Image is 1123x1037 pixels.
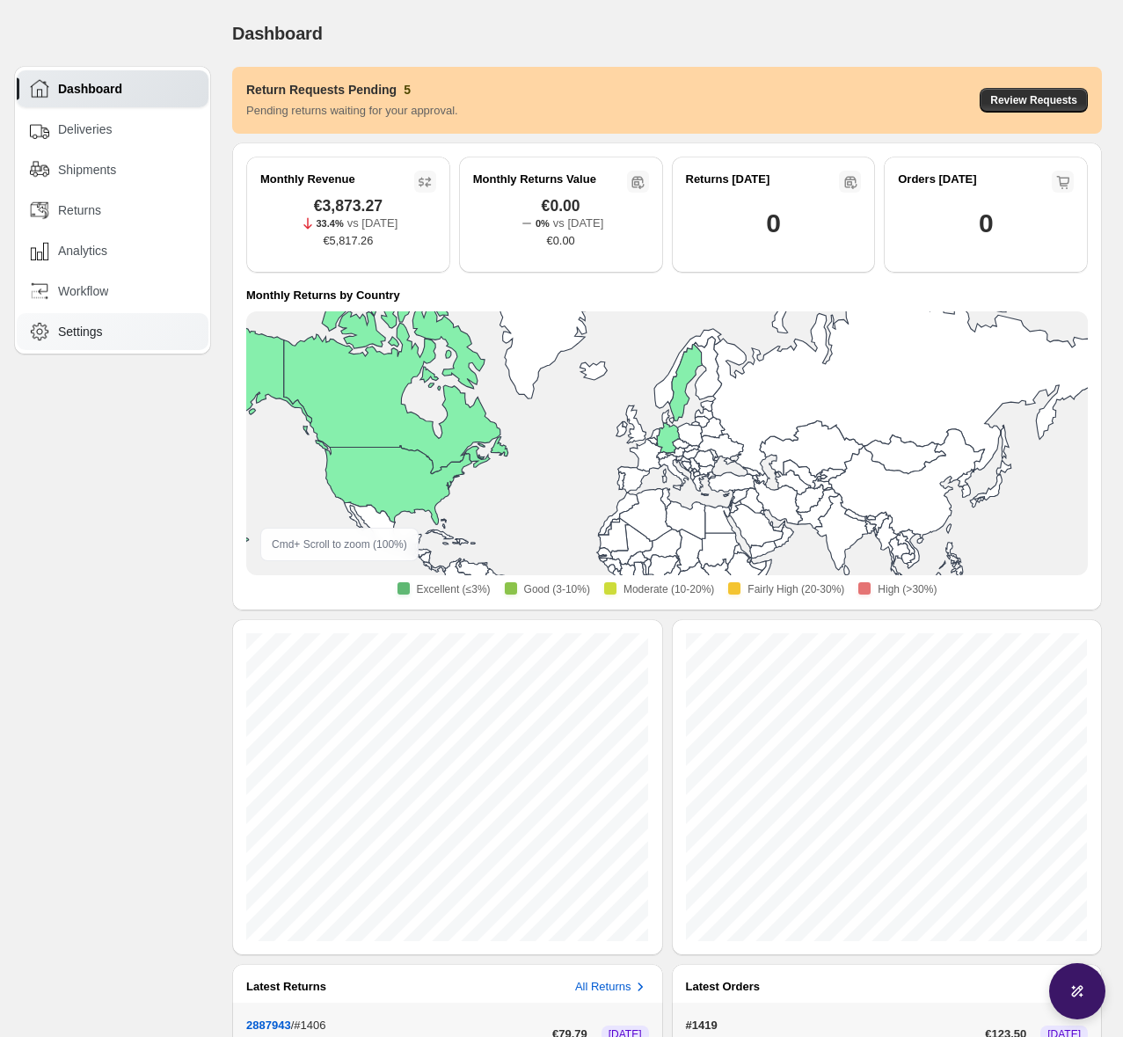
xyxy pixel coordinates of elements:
[232,24,323,43] span: Dashboard
[246,978,326,996] h3: Latest Returns
[347,215,398,232] p: vs [DATE]
[58,80,122,98] span: Dashboard
[473,171,596,188] h2: Monthly Returns Value
[686,978,761,996] h3: Latest Orders
[536,218,550,229] span: 0%
[246,102,458,120] p: Pending returns waiting for your approval.
[323,232,373,250] span: €5,817.26
[417,582,491,596] span: Excellent (≤3%)
[246,1019,291,1032] button: 2887943
[260,171,355,188] h2: Monthly Revenue
[246,81,397,99] h3: Return Requests Pending
[747,582,844,596] span: Fairly High (20-30%)
[686,171,770,188] h2: Returns [DATE]
[575,978,649,996] button: All Returns
[58,323,103,340] span: Settings
[524,582,590,596] span: Good (3-10%)
[58,120,112,138] span: Deliveries
[246,287,400,304] h4: Monthly Returns by Country
[980,88,1088,113] button: Review Requests
[553,215,604,232] p: vs [DATE]
[542,197,580,215] span: €0.00
[686,1017,979,1034] p: #1419
[623,582,714,596] span: Moderate (10-20%)
[979,206,993,241] h1: 0
[547,232,575,250] span: €0.00
[766,206,780,241] h1: 0
[898,171,976,188] h2: Orders [DATE]
[404,81,411,99] h3: 5
[260,528,419,561] div: Cmd + Scroll to zoom ( 100 %)
[58,242,107,259] span: Analytics
[294,1019,325,1032] span: #1406
[317,218,344,229] span: 33.4%
[990,93,1077,107] span: Review Requests
[314,197,383,215] span: €3,873.27
[878,582,937,596] span: High (>30%)
[58,161,116,179] span: Shipments
[58,201,101,219] span: Returns
[575,978,631,996] h3: All Returns
[58,282,108,300] span: Workflow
